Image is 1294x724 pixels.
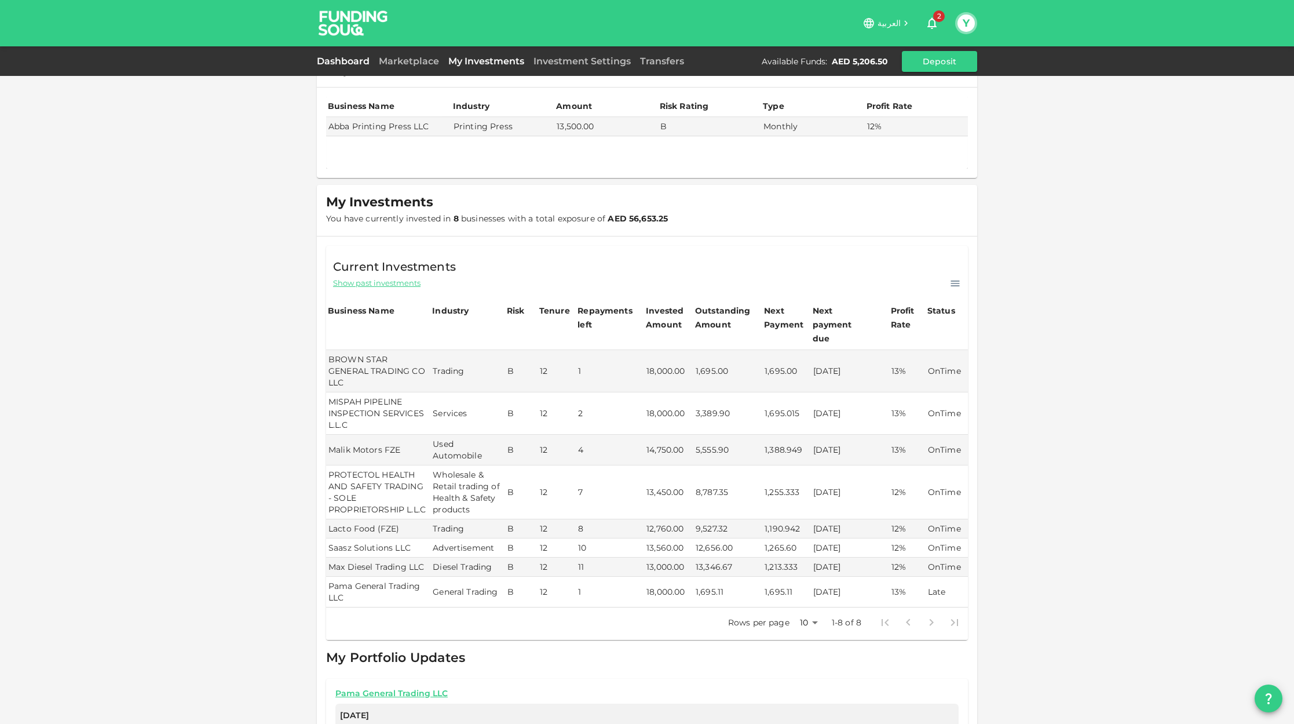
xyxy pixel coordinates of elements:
[505,435,538,465] td: B
[811,435,889,465] td: [DATE]
[762,392,810,435] td: 1,695.015
[762,539,810,558] td: 1,265.60
[695,304,753,332] div: Outstanding Amount
[430,519,505,539] td: Trading
[889,435,926,465] td: 13%
[328,99,394,113] div: Business Name
[762,435,810,465] td: 1,388.949
[635,56,689,67] a: Transfers
[326,350,430,392] td: BROWN STAR GENERAL TRADING CO LLC
[878,18,901,28] span: العربية
[693,519,762,539] td: 9,527.32
[576,465,644,519] td: 7
[539,304,570,318] div: Tenure
[889,465,926,519] td: 12%
[762,56,827,67] div: Available Funds :
[505,519,538,539] td: B
[889,539,926,558] td: 12%
[326,519,430,539] td: Lacto Food (FZE)
[728,617,789,628] p: Rows per page
[644,519,693,539] td: 12,760.00
[761,117,864,136] td: Monthly
[328,304,394,318] div: Business Name
[926,519,968,539] td: OnTime
[889,392,926,435] td: 13%
[444,56,529,67] a: My Investments
[646,304,692,332] div: Invested Amount
[576,392,644,435] td: 2
[762,350,810,392] td: 1,695.00
[867,99,913,113] div: Profit Rate
[693,392,762,435] td: 3,389.90
[432,304,469,318] div: Industry
[538,465,576,519] td: 12
[762,465,810,519] td: 1,255.333
[832,617,861,628] p: 1-8 of 8
[927,304,956,318] div: Status
[693,539,762,558] td: 12,656.00
[644,539,693,558] td: 13,560.00
[658,117,761,136] td: B
[326,213,668,224] span: You have currently invested in businesses with a total exposure of
[505,392,538,435] td: B
[926,350,968,392] td: OnTime
[317,56,374,67] a: Dashboard
[529,56,635,67] a: Investment Settings
[889,350,926,392] td: 13%
[644,392,693,435] td: 18,000.00
[865,117,968,136] td: 12%
[644,435,693,465] td: 14,750.00
[556,99,592,113] div: Amount
[577,304,635,332] div: Repayments left
[811,350,889,392] td: [DATE]
[538,392,576,435] td: 12
[326,650,465,665] span: My Portfolio Updates
[507,304,530,318] div: Risk
[430,539,505,558] td: Advertisement
[505,350,538,392] td: B
[430,435,505,465] td: Used Automobile
[957,14,975,32] button: Y
[920,12,944,35] button: 2
[326,558,430,577] td: Max Diesel Trading LLC
[891,304,924,332] div: Profit Rate
[608,213,668,224] strong: AED 56,653.25
[538,350,576,392] td: 12
[333,257,456,276] span: Current Investments
[693,465,762,519] td: 8,787.35
[430,350,505,392] td: Trading
[644,350,693,392] td: 18,000.00
[811,392,889,435] td: [DATE]
[693,558,762,577] td: 13,346.67
[451,117,554,136] td: Printing Press
[505,539,538,558] td: B
[554,117,657,136] td: 13,500.00
[764,304,809,332] div: Next Payment
[340,708,954,723] span: [DATE]
[794,614,822,631] div: 10
[644,465,693,519] td: 13,450.00
[693,577,762,607] td: 1,695.11
[326,194,433,210] span: My Investments
[538,435,576,465] td: 12
[326,577,430,607] td: Pama General Trading LLC
[693,435,762,465] td: 5,555.90
[326,465,430,519] td: PROTECTOL HEALTH AND SAFETY TRADING - SOLE PROPRIETORSHIP L.L.C
[326,539,430,558] td: Saasz Solutions LLC
[832,56,888,67] div: AED 5,206.50
[576,558,644,577] td: 11
[430,577,505,607] td: General Trading
[889,577,926,607] td: 13%
[762,577,810,607] td: 1,695.11
[763,99,786,113] div: Type
[505,465,538,519] td: B
[326,117,451,136] td: Abba Printing Press LLC
[430,465,505,519] td: Wholesale & Retail trading of Health & Safety products
[453,99,489,113] div: Industry
[644,558,693,577] td: 13,000.00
